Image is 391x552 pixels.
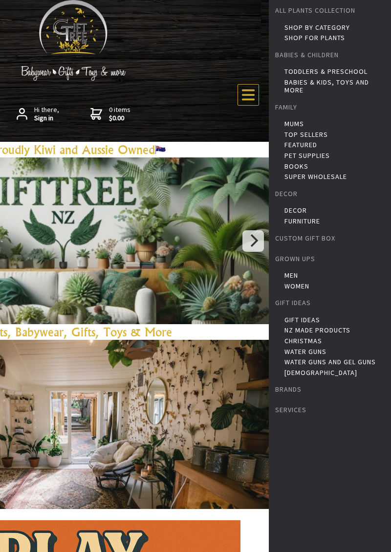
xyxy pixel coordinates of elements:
a: Shop by Category [284,23,389,31]
a: 0 items$0.00 [90,106,130,123]
span: 0 items [109,105,130,123]
a: Family [269,97,391,117]
a: Top Sellers [284,131,389,138]
a: Grown Ups [269,248,391,269]
a: Custom Gift Box [269,228,391,248]
a: Gift Ideas [269,292,391,313]
span: Hi there, [34,106,59,123]
a: Services [269,399,391,420]
a: Decor [284,206,389,214]
a: Men [284,271,389,279]
a: Mums [284,120,389,128]
a: Water Guns [284,348,389,355]
a: Furniture [284,217,389,225]
a: Shop for Plants [284,34,389,42]
strong: $0.00 [109,114,130,123]
a: Babies & Children [269,44,391,65]
a: Pet Supplies [284,152,389,159]
a: NZ Made Products [284,326,389,334]
a: Toddlers & Preschool [284,67,389,75]
a: Christmas [284,337,389,345]
a: Gift Ideas [284,316,389,324]
button: Next [242,230,264,252]
a: Brands [269,379,391,399]
a: Featured [284,141,389,149]
a: Women [284,282,389,290]
a: Super Wholesale [284,173,389,180]
a: [DEMOGRAPHIC_DATA] [284,369,389,376]
a: Water Guns and Gel Guns [284,358,389,366]
strong: Sign in [34,114,59,123]
a: Books [284,162,389,170]
a: Hi there,Sign in [17,106,59,123]
a: Decor [269,183,391,204]
a: Babies & Kids, toys and more [284,78,389,94]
